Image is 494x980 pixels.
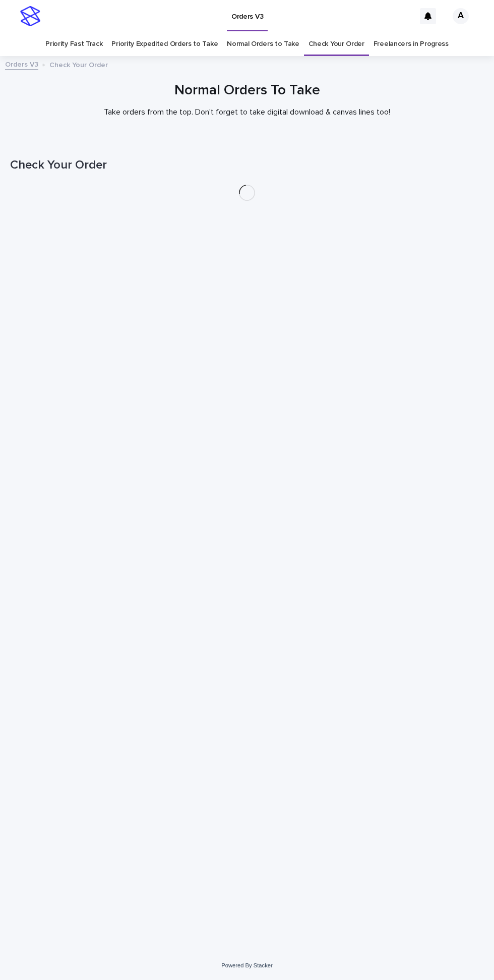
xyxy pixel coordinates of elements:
p: Take orders from the top. Don't forget to take digital download & canvas lines too! [45,107,449,117]
p: Check Your Order [49,59,108,70]
h1: Check Your Order [10,158,484,173]
h1: Normal Orders To Take [10,82,484,99]
a: Check Your Order [308,32,364,56]
a: Normal Orders to Take [227,32,299,56]
a: Priority Fast Track [45,32,102,56]
a: Priority Expedited Orders to Take [111,32,218,56]
a: Orders V3 [5,58,38,70]
a: Powered By Stacker [221,962,272,968]
a: Freelancers in Progress [374,32,449,56]
img: stacker-logo-s-only.png [20,6,40,26]
div: A [453,8,469,24]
